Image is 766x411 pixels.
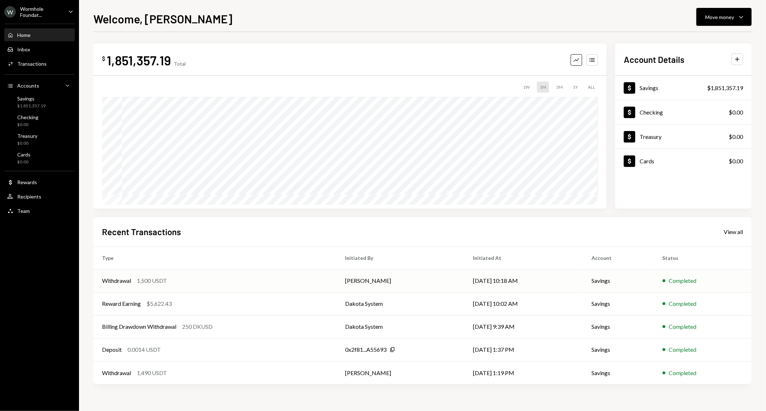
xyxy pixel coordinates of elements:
[640,158,654,164] div: Cards
[729,108,743,117] div: $0.00
[4,112,75,129] a: Checking$0.00
[102,369,131,377] div: Withdrawal
[17,95,46,102] div: Savings
[669,276,697,285] div: Completed
[570,81,581,93] div: 1Y
[102,276,131,285] div: Withdrawal
[4,204,75,217] a: Team
[20,6,62,18] div: Wormhole Foundat...
[4,57,75,70] a: Transactions
[465,246,583,269] th: Initiated At
[337,361,465,384] td: [PERSON_NAME]
[93,246,337,269] th: Type
[4,93,75,111] a: Savings$1,851,357.19
[137,369,167,377] div: 1,490 USDT
[4,149,75,167] a: Cards$0.00
[17,103,46,109] div: $1,851,357.19
[669,299,697,308] div: Completed
[583,246,654,269] th: Account
[4,176,75,188] a: Rewards
[696,8,752,26] button: Move money
[640,109,663,116] div: Checking
[465,292,583,315] td: [DATE] 10:02 AM
[337,269,465,292] td: [PERSON_NAME]
[17,193,41,200] div: Recipients
[615,76,752,100] a: Savings$1,851,357.19
[583,361,654,384] td: Savings
[137,276,167,285] div: 1,500 USDT
[337,292,465,315] td: Dakota System
[147,299,172,308] div: $5,622.43
[17,179,37,185] div: Rewards
[465,269,583,292] td: [DATE] 10:18 AM
[17,46,30,52] div: Inbox
[127,345,161,354] div: 0.0014 USDT
[4,43,75,56] a: Inbox
[669,345,697,354] div: Completed
[337,315,465,338] td: Dakota System
[17,122,38,128] div: $0.00
[624,53,684,65] h2: Account Details
[17,159,31,165] div: $0.00
[724,228,743,235] div: View all
[583,338,654,361] td: Savings
[17,133,37,139] div: Treasury
[585,81,598,93] div: ALL
[654,246,752,269] th: Status
[4,131,75,148] a: Treasury$0.00
[553,81,566,93] div: 3M
[583,292,654,315] td: Savings
[537,81,549,93] div: 1M
[707,84,743,92] div: $1,851,357.19
[465,361,583,384] td: [DATE] 1:19 PM
[17,140,37,146] div: $0.00
[640,84,658,91] div: Savings
[4,6,16,18] div: W
[705,13,734,21] div: Move money
[93,11,232,26] h1: Welcome, [PERSON_NAME]
[724,228,743,235] a: View all
[17,208,30,214] div: Team
[669,322,697,331] div: Completed
[4,79,75,92] a: Accounts
[337,246,465,269] th: Initiated By
[17,83,39,89] div: Accounts
[520,81,533,93] div: 1W
[4,190,75,203] a: Recipients
[729,132,743,141] div: $0.00
[4,28,75,41] a: Home
[182,322,213,331] div: 250 DKUSD
[729,157,743,165] div: $0.00
[174,61,186,67] div: Total
[465,315,583,338] td: [DATE] 9:39 AM
[17,32,31,38] div: Home
[107,52,171,68] div: 1,851,357.19
[669,369,697,377] div: Completed
[615,125,752,149] a: Treasury$0.00
[640,133,661,140] div: Treasury
[17,114,38,120] div: Checking
[102,299,141,308] div: Reward Earning
[345,345,387,354] div: 0x2f81...A55693
[102,226,181,238] h2: Recent Transactions
[465,338,583,361] td: [DATE] 1:37 PM
[583,315,654,338] td: Savings
[17,151,31,158] div: Cards
[17,61,47,67] div: Transactions
[102,55,105,62] div: $
[583,269,654,292] td: Savings
[615,149,752,173] a: Cards$0.00
[102,322,176,331] div: Billing Drawdown Withdrawal
[102,345,122,354] div: Deposit
[615,100,752,124] a: Checking$0.00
